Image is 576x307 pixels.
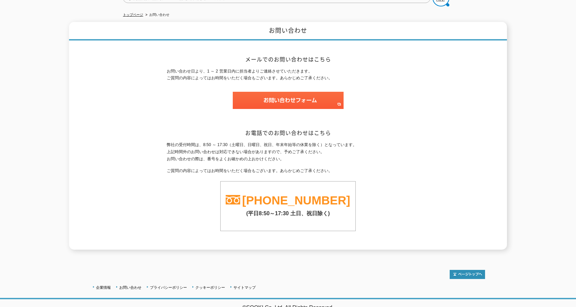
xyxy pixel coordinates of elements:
h2: お電話でのお問い合わせはこちら [167,129,409,136]
a: トップページ [123,13,143,17]
p: (平日8:50～17:30 土日、祝日除く) [221,207,355,217]
p: ご質問の内容によってはお時間をいただく場合もございます。あらかじめご了承ください。 [167,167,409,174]
h1: お問い合わせ [69,22,507,40]
a: 企業情報 [96,285,111,289]
a: サイトマップ [233,285,256,289]
a: プライバシーポリシー [150,285,187,289]
a: お問い合わせ [119,285,141,289]
img: お問い合わせフォーム [233,92,344,109]
img: トップページへ [450,270,485,279]
p: 弊社の受付時間は、8:50 ～ 17:30（土曜日、日曜日、祝日、年末年始等の休業を除く）となっています。 上記時間外のお問い合わせは対応できない場合がありますので、予めご了承ください。 お問い... [167,141,409,162]
h2: メールでのお問い合わせはこちら [167,56,409,63]
a: クッキーポリシー [195,285,225,289]
li: お問い合わせ [144,11,169,19]
a: お問い合わせフォーム [233,103,344,108]
p: お問い合わせ日より、1 ～ 2 営業日内に担当者よりご連絡させていただきます。 ご質問の内容によってはお時間をいただく場合もございます。あらかじめご了承ください。 [167,68,409,82]
a: [PHONE_NUMBER] [242,194,350,207]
